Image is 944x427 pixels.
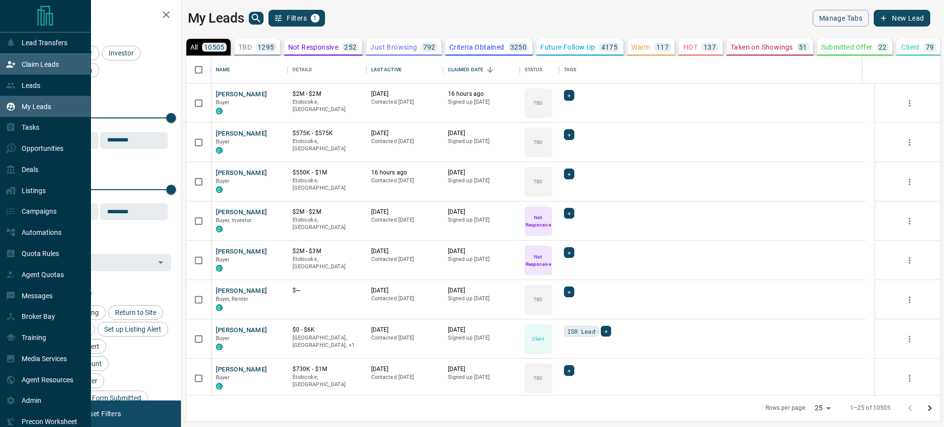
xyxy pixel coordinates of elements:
div: + [564,208,574,219]
div: condos.ca [216,186,223,193]
div: Last Active [371,56,402,84]
p: $--- [293,286,361,295]
div: condos.ca [216,147,223,154]
p: Contacted [DATE] [371,138,438,145]
p: Contacted [DATE] [371,295,438,303]
p: Signed up [DATE] [448,295,515,303]
p: [DATE] [448,208,515,216]
p: TBD [533,296,543,303]
p: TBD [533,139,543,146]
p: $575K - $575K [293,129,361,138]
p: Contacted [DATE] [371,373,438,381]
span: + [567,208,571,218]
button: [PERSON_NAME] [216,365,267,374]
p: TBD [533,374,543,382]
span: Return to Site [112,309,160,316]
p: 117 [656,44,669,51]
button: search button [249,12,264,25]
p: [DATE] [448,247,515,256]
div: Claimed Date [443,56,520,84]
button: more [902,371,917,386]
div: + [564,286,574,297]
button: Filters1 [268,10,325,27]
button: [PERSON_NAME] [216,208,267,217]
div: + [564,169,574,179]
p: [DATE] [371,129,438,138]
button: [PERSON_NAME] [216,326,267,335]
p: 792 [423,44,436,51]
div: + [601,326,611,337]
p: $730K - $1M [293,365,361,373]
p: Contacted [DATE] [371,216,438,224]
p: [DATE] [371,247,438,256]
div: Details [293,56,312,84]
p: [DATE] [371,326,438,334]
button: more [902,214,917,228]
p: TBD [533,178,543,185]
button: more [902,135,917,150]
p: Etobicoke, [GEOGRAPHIC_DATA] [293,138,361,153]
p: [DATE] [371,365,438,373]
span: Investor [105,49,137,57]
p: 79 [926,44,934,51]
div: condos.ca [216,343,223,350]
span: Buyer [216,335,230,342]
div: Details [288,56,366,84]
span: + [567,90,571,100]
p: Not Responsive [526,253,551,268]
p: [DATE] [448,326,515,334]
p: Signed up [DATE] [448,256,515,263]
p: $2M - $2M [293,90,361,98]
p: 1–25 of 10505 [850,404,891,412]
span: + [567,248,571,257]
p: Contacted [DATE] [371,177,438,185]
div: condos.ca [216,108,223,114]
button: [PERSON_NAME] [216,247,267,256]
span: + [567,366,571,375]
div: + [564,129,574,140]
p: 4175 [601,44,618,51]
p: Etobicoke, [GEOGRAPHIC_DATA] [293,373,361,389]
button: New Lead [874,10,930,27]
p: All [190,44,198,51]
p: TBD [238,44,252,51]
p: Warm [631,44,650,51]
button: [PERSON_NAME] [216,169,267,178]
p: [DATE] [448,286,515,295]
div: + [564,365,574,376]
p: [DATE] [448,169,515,177]
p: Etobicoke, [GEOGRAPHIC_DATA] [293,216,361,231]
p: Taken on Showings [731,44,793,51]
span: + [604,326,608,336]
p: Signed up [DATE] [448,216,515,224]
p: Etobicoke, [GEOGRAPHIC_DATA] [293,177,361,192]
p: $2M - $2M [293,208,361,216]
button: Manage Tabs [813,10,869,27]
div: Set up Listing Alert [97,322,168,337]
p: [DATE] [371,90,438,98]
div: Tags [564,56,577,84]
h2: Filters [31,10,171,22]
div: 25 [811,401,834,415]
p: $0 - $6K [293,326,361,334]
p: 1295 [258,44,274,51]
button: more [902,96,917,111]
p: Client [901,44,919,51]
p: Rows per page: [766,404,807,412]
p: $550K - $1M [293,169,361,177]
span: + [567,169,571,179]
button: more [902,292,917,307]
h1: My Leads [188,10,244,26]
div: Tags [559,56,866,84]
p: Contacted [DATE] [371,98,438,106]
p: Signed up [DATE] [448,334,515,342]
p: Signed up [DATE] [448,138,515,145]
p: 16 hours ago [371,169,438,177]
p: Signed up [DATE] [448,177,515,185]
div: Name [211,56,288,84]
p: Etobicoke, [GEOGRAPHIC_DATA] [293,98,361,114]
div: Claimed Date [448,56,484,84]
span: Set up Listing Alert [101,325,165,333]
button: Open [154,256,168,269]
span: + [567,287,571,297]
